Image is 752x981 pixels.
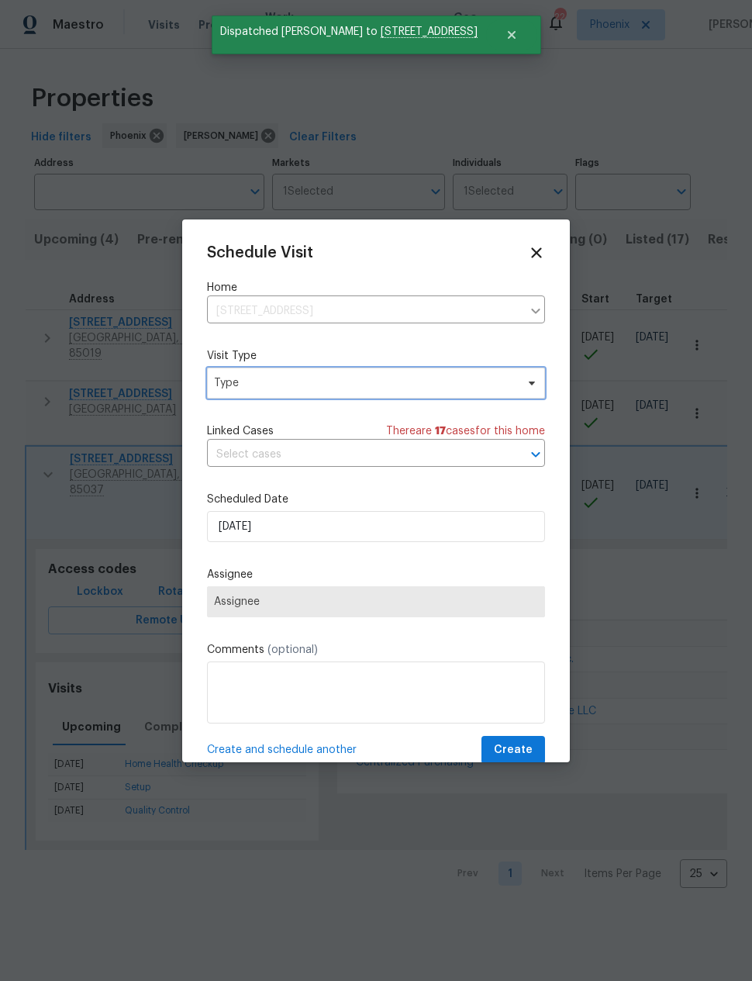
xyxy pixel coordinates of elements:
input: M/D/YYYY [207,511,545,542]
span: 17 [435,426,446,437]
span: Close [528,244,545,261]
span: Linked Cases [207,423,274,439]
button: Create [481,736,545,765]
span: Create [494,741,533,760]
span: There are case s for this home [386,423,545,439]
button: Open [525,444,547,465]
input: Enter in an address [207,299,522,323]
span: Schedule Visit [207,245,313,261]
span: Dispatched [PERSON_NAME] to [212,16,486,48]
span: Assignee [214,596,538,608]
span: (optional) [267,644,318,655]
span: Type [214,375,516,391]
input: Select cases [207,443,502,467]
label: Scheduled Date [207,492,545,507]
label: Assignee [207,567,545,582]
span: Create and schedule another [207,742,357,758]
label: Visit Type [207,348,545,364]
label: Home [207,280,545,295]
label: Comments [207,642,545,658]
button: Close [486,19,537,50]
